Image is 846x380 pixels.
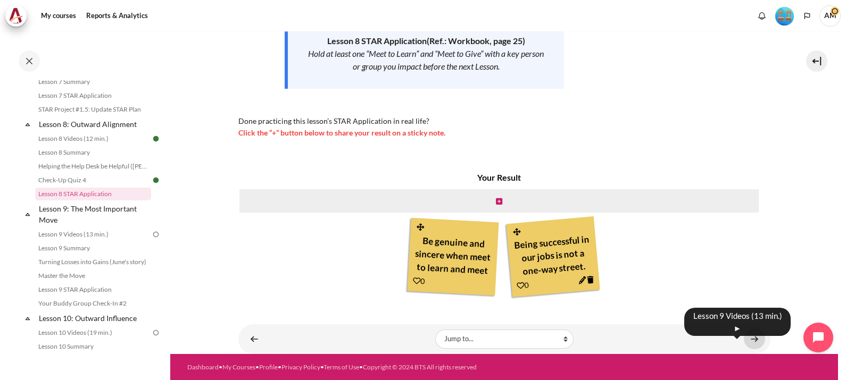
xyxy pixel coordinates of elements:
[799,8,815,24] button: Languages
[771,6,798,26] a: Level #4
[187,363,219,371] a: Dashboard
[259,363,278,371] a: Profile
[413,277,421,285] i: Add a Like
[512,228,522,236] i: Drag and drop this note
[413,275,425,286] div: 0
[413,231,493,278] div: Be genuine and sincere when meet to learn and meet to give. It is a 2-way traffic.
[578,276,586,284] i: Edit this note
[775,7,794,26] img: Level #4
[187,362,536,372] div: • • • • •
[35,103,151,116] a: STAR Project #1.5: Update STAR Plan
[496,198,502,205] i: Create new note in this column
[238,116,429,125] span: Done practicing this lesson’s STAR Application in real life?
[37,201,151,227] a: Lesson 9: The Most Important Move
[35,146,151,159] a: Lesson 8 Summary
[281,363,320,371] a: Privacy Policy
[775,6,794,26] div: Level #4
[35,326,151,339] a: Lesson 10 Videos (19 min.)
[37,117,151,131] a: Lesson 8: Outward Alignment
[244,328,265,349] a: ◄ Check-Up Quiz 4
[516,279,529,291] div: 0
[35,256,151,268] a: Turning Losses into Gains (June's story)
[363,363,477,371] a: Copyright © 2024 BTS All rights reserved
[35,242,151,255] a: Lesson 9 Summary
[324,363,359,371] a: Terms of Use
[35,228,151,241] a: Lesson 9 Videos (13 min.)
[819,5,841,27] a: User menu
[307,47,545,73] div: Hold at least one “Meet to Learn” and “Meet to Give” with a key person or group you impact before...
[35,188,151,200] a: Lesson 8 STAR Application
[754,8,770,24] div: Show notification window with no new notifications
[35,297,151,310] a: Your Buddy Group Check-In #2
[22,209,33,219] span: Collapse
[151,134,161,143] img: Done
[35,75,151,88] a: Lesson 7 Summary
[35,174,151,187] a: Check-Up Quiz 4
[238,128,445,137] span: Click the “+” button below to share your result on a sticky note.
[35,269,151,282] a: Master the Move
[222,363,255,371] a: My Courses
[22,313,33,324] span: Collapse
[35,340,151,353] a: Lesson 10 Summary
[416,223,425,231] i: Drag and drop this note
[37,5,80,27] a: My courses
[238,171,760,184] h4: Your Result
[516,282,524,290] i: Add a Like
[35,89,151,102] a: Lesson 7 STAR Application
[684,308,791,336] div: Lesson 9 Videos (13 min.) ►
[35,132,151,145] a: Lesson 8 Videos (12 min.)
[5,5,32,27] a: Architeck Architeck
[151,175,161,185] img: Done
[151,328,161,337] img: To do
[512,230,593,280] div: Being successful in our jobs is not a one-way street.
[427,36,525,46] strong: (Ref.: Workbook, page 25)
[9,8,23,24] img: Architeck
[35,283,151,296] a: Lesson 9 STAR Application
[82,5,152,27] a: Reports & Analytics
[37,311,151,325] a: Lesson 10: Outward Influence
[819,5,841,27] span: AM
[327,36,427,46] strong: Lesson 8 STAR Application
[151,230,161,239] img: To do
[22,119,33,130] span: Collapse
[35,160,151,173] a: Helping the Help Desk be Helpful ([PERSON_NAME]'s Story)
[587,276,594,284] i: Delete this note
